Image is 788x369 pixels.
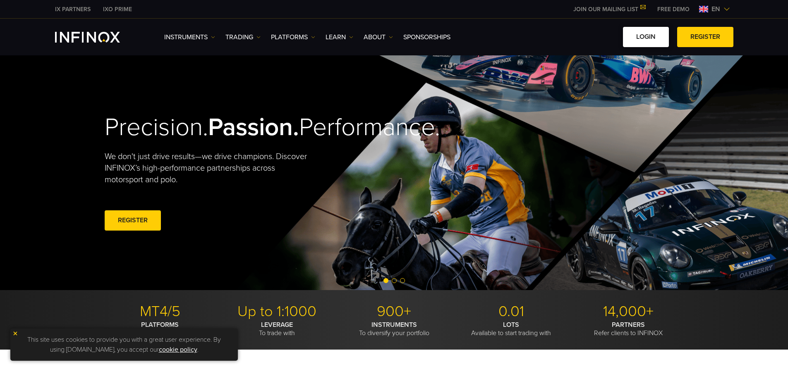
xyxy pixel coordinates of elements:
p: To diversify your portfolio [339,321,450,337]
p: MT4/5 [105,302,216,321]
span: Go to slide 3 [400,278,405,283]
a: Learn [326,32,353,42]
p: This site uses cookies to provide you with a great user experience. By using [DOMAIN_NAME], you a... [14,333,234,357]
p: 900+ [339,302,450,321]
p: We don't just drive results—we drive champions. Discover INFINOX’s high-performance partnerships ... [105,151,313,186]
a: INFINOX [97,5,138,14]
strong: LEVERAGE [261,321,293,329]
a: TRADING [225,32,261,42]
span: en [708,4,723,14]
a: JOIN OUR MAILING LIST [567,6,651,13]
h2: Precision. Performance. [105,112,365,143]
a: PLATFORMS [271,32,315,42]
a: Instruments [164,32,215,42]
a: REGISTER [677,27,733,47]
span: Go to slide 2 [392,278,397,283]
p: To trade with [222,321,333,337]
p: Refer clients to INFINOX [573,321,684,337]
span: Go to slide 1 [383,278,388,283]
p: With modern trading tools [105,321,216,337]
a: INFINOX MENU [651,5,696,14]
p: Up to 1:1000 [222,302,333,321]
strong: Passion. [208,112,299,142]
a: SPONSORSHIPS [403,32,450,42]
strong: PARTNERS [612,321,645,329]
strong: INSTRUMENTS [371,321,417,329]
img: yellow close icon [12,331,18,336]
a: INFINOX [49,5,97,14]
p: 0.01 [456,302,567,321]
strong: PLATFORMS [141,321,179,329]
strong: LOTS [503,321,519,329]
a: cookie policy [159,345,197,354]
a: INFINOX Logo [55,32,139,43]
p: 14,000+ [573,302,684,321]
a: ABOUT [364,32,393,42]
a: REGISTER [105,210,161,231]
a: LOGIN [623,27,669,47]
p: Available to start trading with [456,321,567,337]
